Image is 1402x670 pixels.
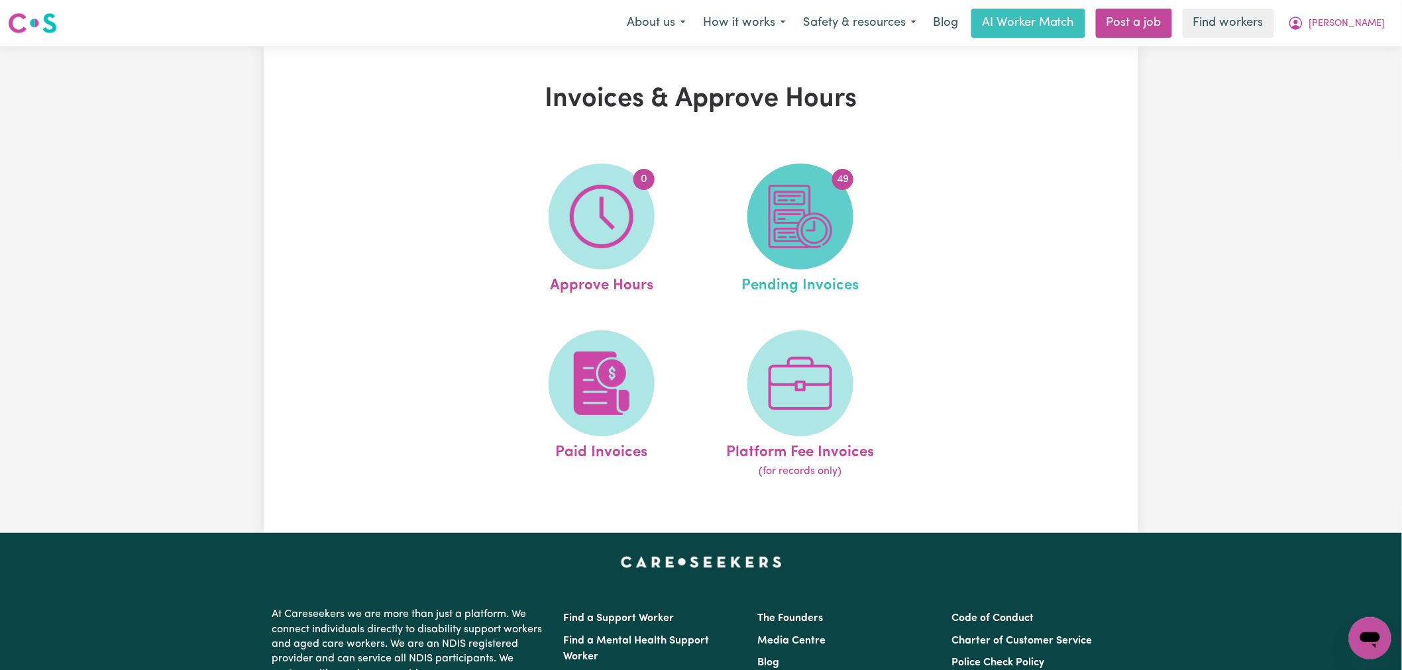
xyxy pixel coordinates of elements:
[1349,617,1391,659] iframe: Button to launch messaging window
[8,11,57,35] img: Careseekers logo
[925,9,966,38] a: Blog
[757,636,826,646] a: Media Centre
[759,463,841,479] span: (for records only)
[741,269,859,297] span: Pending Invoices
[726,436,874,464] span: Platform Fee Invoices
[952,613,1034,624] a: Code of Conduct
[417,83,985,115] h1: Invoices & Approve Hours
[8,8,57,38] a: Careseekers logo
[506,164,697,297] a: Approve Hours
[952,636,1093,646] a: Charter of Customer Service
[563,636,709,662] a: Find a Mental Health Support Worker
[1309,17,1385,31] span: [PERSON_NAME]
[550,269,653,297] span: Approve Hours
[618,9,694,37] button: About us
[832,169,853,190] span: 49
[1279,9,1394,37] button: My Account
[555,436,647,464] span: Paid Invoices
[1183,9,1274,38] a: Find workers
[563,613,674,624] a: Find a Support Worker
[952,657,1045,668] a: Police Check Policy
[794,9,925,37] button: Safety & resources
[971,9,1085,38] a: AI Worker Match
[757,657,779,668] a: Blog
[705,164,896,297] a: Pending Invoices
[694,9,794,37] button: How it works
[621,557,782,567] a: Careseekers home page
[633,169,655,190] span: 0
[1096,9,1172,38] a: Post a job
[506,330,697,480] a: Paid Invoices
[705,330,896,480] a: Platform Fee Invoices(for records only)
[757,613,823,624] a: The Founders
